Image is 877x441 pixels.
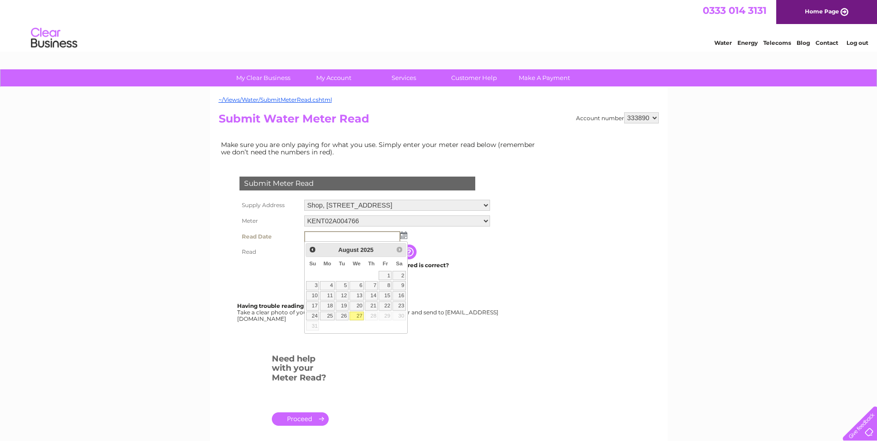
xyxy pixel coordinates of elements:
a: 15 [379,291,392,300]
a: My Account [295,69,372,86]
div: Clear Business is a trading name of Verastar Limited (registered in [GEOGRAPHIC_DATA] No. 3667643... [221,5,657,45]
a: 2 [393,271,405,280]
a: 10 [306,291,319,300]
a: ~/Views/Water/SubmitMeterRead.cshtml [219,96,332,103]
a: 26 [336,312,349,321]
th: Meter [237,213,302,229]
a: 19 [336,301,349,311]
span: Saturday [396,261,403,266]
a: Energy [737,39,758,46]
a: 18 [320,301,334,311]
a: Blog [797,39,810,46]
div: Take a clear photo of your readings, tell us which supply it's for and send to [EMAIL_ADDRESS][DO... [237,303,500,322]
span: Prev [309,246,316,253]
td: Are you sure the read you have entered is correct? [302,259,492,271]
a: 9 [393,281,405,290]
span: 2025 [360,246,373,253]
a: 17 [306,301,319,311]
h2: Submit Water Meter Read [219,112,659,130]
a: . [272,412,329,426]
th: Read [237,245,302,259]
a: 1 [379,271,392,280]
a: 13 [350,291,364,300]
a: 8 [379,281,392,290]
a: Make A Payment [506,69,583,86]
a: Prev [307,245,318,255]
span: August [338,246,359,253]
a: Water [714,39,732,46]
a: 27 [350,312,364,321]
a: 6 [350,281,364,290]
a: 11 [320,291,334,300]
input: Information [402,245,418,259]
a: Services [366,69,442,86]
a: Contact [816,39,838,46]
a: 12 [336,291,349,300]
a: 4 [320,281,334,290]
a: 3 [306,281,319,290]
a: 5 [336,281,349,290]
a: Customer Help [436,69,512,86]
a: 21 [365,301,378,311]
a: My Clear Business [225,69,301,86]
a: 25 [320,312,334,321]
span: Tuesday [339,261,345,266]
span: Wednesday [353,261,361,266]
a: 20 [350,301,364,311]
a: Log out [846,39,868,46]
a: 23 [393,301,405,311]
a: 22 [379,301,392,311]
span: Friday [383,261,388,266]
div: Account number [576,112,659,123]
a: 16 [393,291,405,300]
td: Make sure you are only paying for what you use. Simply enter your meter read below (remember we d... [219,139,542,158]
span: Sunday [309,261,316,266]
div: Submit Meter Read [239,177,475,190]
img: logo.png [31,24,78,52]
a: 24 [306,312,319,321]
img: ... [400,232,407,239]
a: Telecoms [763,39,791,46]
a: 0333 014 3131 [703,5,767,16]
b: Having trouble reading your meter? [237,302,341,309]
th: Supply Address [237,197,302,213]
h3: Need help with your Meter Read? [272,352,329,387]
th: Read Date [237,229,302,245]
span: Thursday [368,261,374,266]
a: 14 [365,291,378,300]
span: Monday [324,261,331,266]
a: 7 [365,281,378,290]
